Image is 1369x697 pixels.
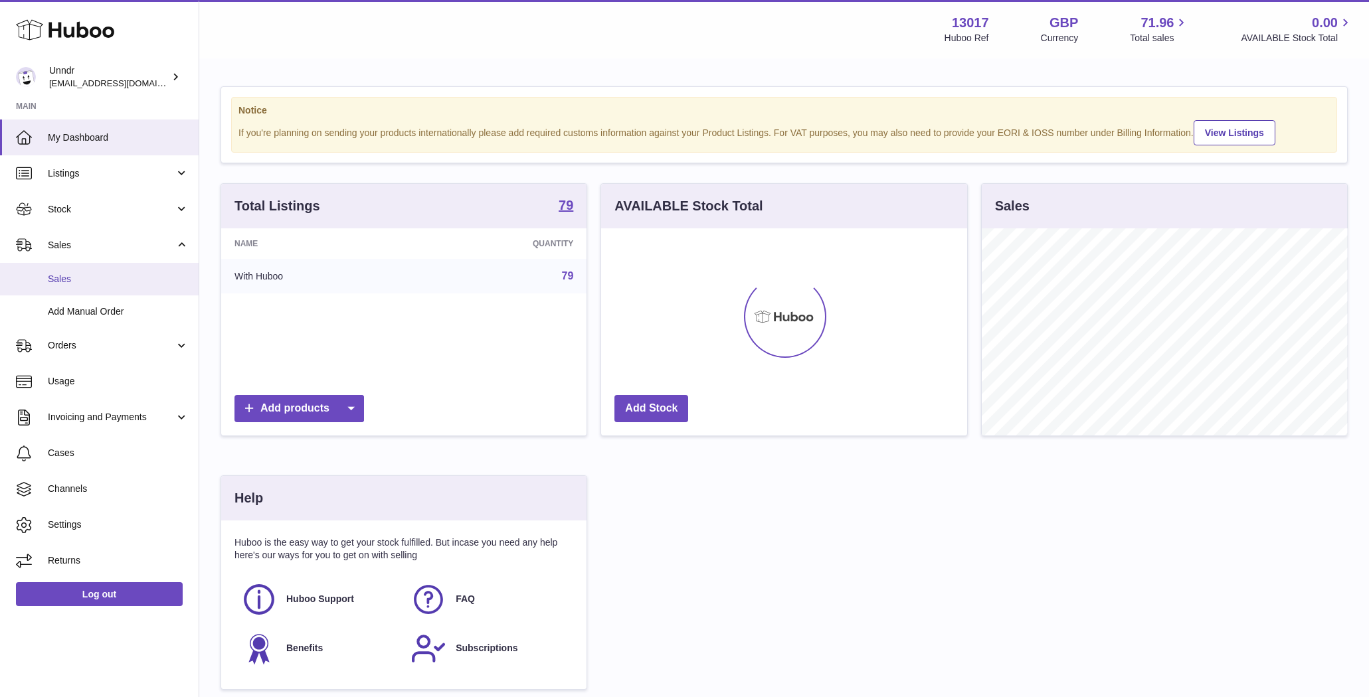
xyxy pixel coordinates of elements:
[1050,14,1078,32] strong: GBP
[1130,32,1189,44] span: Total sales
[49,64,169,90] div: Unndr
[48,167,175,180] span: Listings
[48,273,189,285] span: Sales
[1312,14,1338,32] span: 0.00
[1130,14,1189,44] a: 71.96 Total sales
[221,259,414,293] td: With Huboo
[559,198,573,212] strong: 79
[234,536,573,562] p: Huboo is the easy way to get your stock fulfilled. But incase you need any help here's our ways f...
[411,631,567,666] a: Subscriptions
[48,131,189,144] span: My Dashboard
[1241,14,1353,44] a: 0.00 AVAILABLE Stock Total
[411,581,567,617] a: FAQ
[234,395,364,422] a: Add products
[48,375,189,388] span: Usage
[1141,14,1174,32] span: 71.96
[286,593,354,605] span: Huboo Support
[48,305,189,318] span: Add Manual Order
[614,395,688,422] a: Add Stock
[995,197,1030,215] h3: Sales
[16,67,36,87] img: sofiapanwar@gmail.com
[241,631,397,666] a: Benefits
[48,518,189,531] span: Settings
[238,118,1330,145] div: If you're planning on sending your products internationally please add required customs informati...
[48,483,189,495] span: Channels
[234,489,263,507] h3: Help
[234,197,320,215] h3: Total Listings
[48,239,175,252] span: Sales
[48,203,175,216] span: Stock
[221,228,414,259] th: Name
[48,554,189,567] span: Returns
[562,270,574,281] a: 79
[48,411,175,424] span: Invoicing and Payments
[48,339,175,352] span: Orders
[456,642,517,655] span: Subscriptions
[286,642,323,655] span: Benefits
[559,198,573,214] a: 79
[1241,32,1353,44] span: AVAILABLE Stock Total
[945,32,989,44] div: Huboo Ref
[414,228,587,259] th: Quantity
[241,581,397,617] a: Huboo Support
[952,14,989,32] strong: 13017
[238,104,1330,117] strong: Notice
[456,593,475,605] span: FAQ
[49,78,195,88] span: [EMAIL_ADDRESS][DOMAIN_NAME]
[48,447,189,459] span: Cases
[1041,32,1079,44] div: Currency
[1194,120,1275,145] a: View Listings
[16,582,183,606] a: Log out
[614,197,763,215] h3: AVAILABLE Stock Total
